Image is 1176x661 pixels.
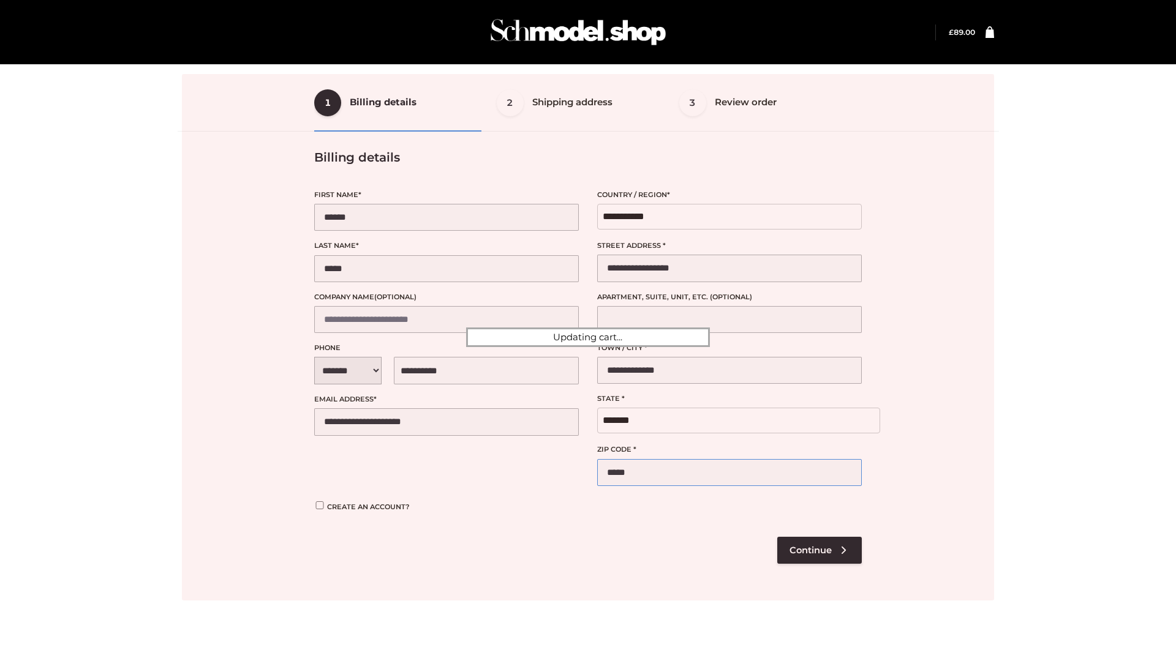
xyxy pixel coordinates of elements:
bdi: 89.00 [949,28,975,37]
img: Schmodel Admin 964 [486,8,670,56]
span: £ [949,28,954,37]
a: £89.00 [949,28,975,37]
div: Updating cart... [466,327,710,347]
